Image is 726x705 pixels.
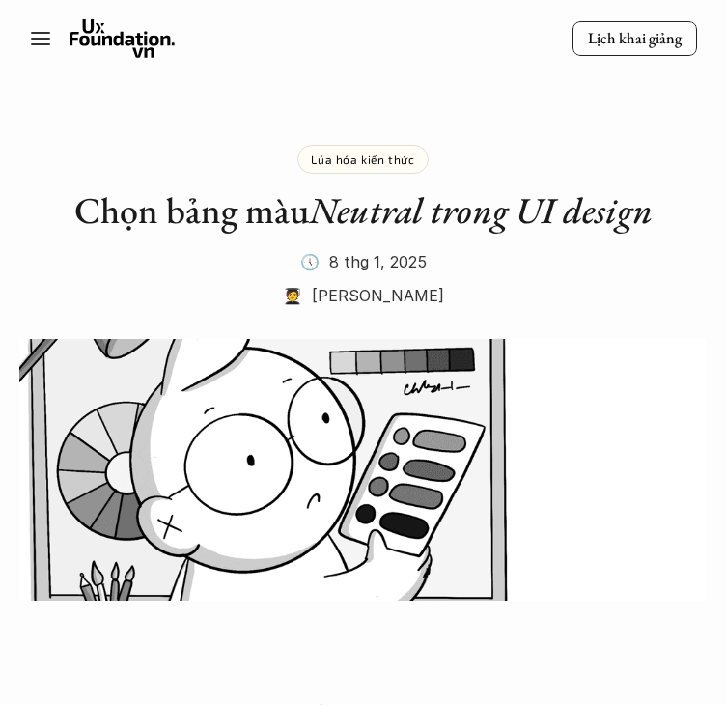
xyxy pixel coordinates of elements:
p: Lúa hóa kiến thức [311,153,414,166]
p: 🕔 8 thg 1, 2025 [300,247,427,276]
em: Neutral trong UI design [309,186,653,234]
a: Lịch khai giảng [572,21,697,57]
p: 🧑‍🎓 [PERSON_NAME] [283,281,444,310]
p: Lịch khai giảng [588,29,682,49]
h1: Chọn bảng màu [48,188,678,233]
